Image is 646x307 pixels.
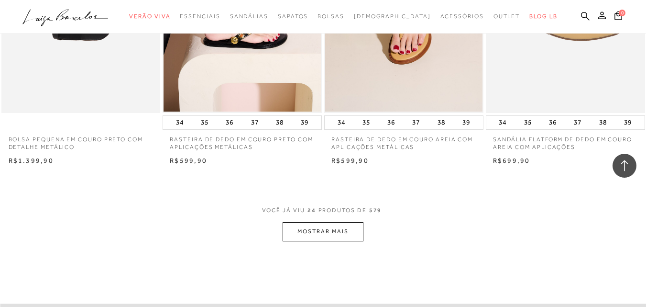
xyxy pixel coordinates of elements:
[435,116,448,129] button: 38
[173,116,186,129] button: 34
[354,8,431,25] a: noSubCategoriesText
[529,8,557,25] a: BLOG LB
[619,10,625,16] span: 0
[460,116,473,129] button: 39
[335,116,348,129] button: 34
[354,13,431,20] span: [DEMOGRAPHIC_DATA]
[360,116,373,129] button: 35
[621,116,635,129] button: 39
[612,11,625,23] button: 0
[440,8,484,25] a: categoryNavScreenReaderText
[331,157,369,164] span: R$599,90
[180,8,220,25] a: categoryNavScreenReaderText
[571,116,584,129] button: 37
[1,130,161,152] a: BOLSA PEQUENA EM COURO PRETO COM DETALHE METÁLICO
[596,116,610,129] button: 38
[529,13,557,20] span: BLOG LB
[409,116,423,129] button: 37
[163,130,322,152] a: RASTEIRA DE DEDO EM COURO PRETO COM APLICAÇÕES METÁLICAS
[230,13,268,20] span: Sandálias
[384,116,398,129] button: 36
[170,157,207,164] span: R$599,90
[369,207,382,214] span: 579
[129,13,170,20] span: Verão Viva
[521,116,535,129] button: 35
[324,130,483,152] a: RASTEIRA DE DEDO EM COURO AREIA COM APLICAÇÕES METÁLICAS
[129,8,170,25] a: categoryNavScreenReaderText
[9,157,54,164] span: R$1.399,90
[198,116,211,129] button: 35
[318,13,344,20] span: Bolsas
[318,8,344,25] a: categoryNavScreenReaderText
[248,116,262,129] button: 37
[278,8,308,25] a: categoryNavScreenReaderText
[230,8,268,25] a: categoryNavScreenReaderText
[283,222,363,241] button: MOSTRAR MAIS
[493,8,520,25] a: categoryNavScreenReaderText
[493,13,520,20] span: Outlet
[546,116,559,129] button: 36
[262,207,384,214] span: VOCÊ JÁ VIU PRODUTOS DE
[307,207,316,214] span: 24
[223,116,236,129] button: 36
[486,130,645,152] a: SANDÁLIA FLATFORM DE DEDO EM COURO AREIA COM APLICAÇÕES
[440,13,484,20] span: Acessórios
[496,116,509,129] button: 34
[180,13,220,20] span: Essenciais
[298,116,311,129] button: 39
[278,13,308,20] span: Sapatos
[493,157,530,164] span: R$699,90
[273,116,286,129] button: 38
